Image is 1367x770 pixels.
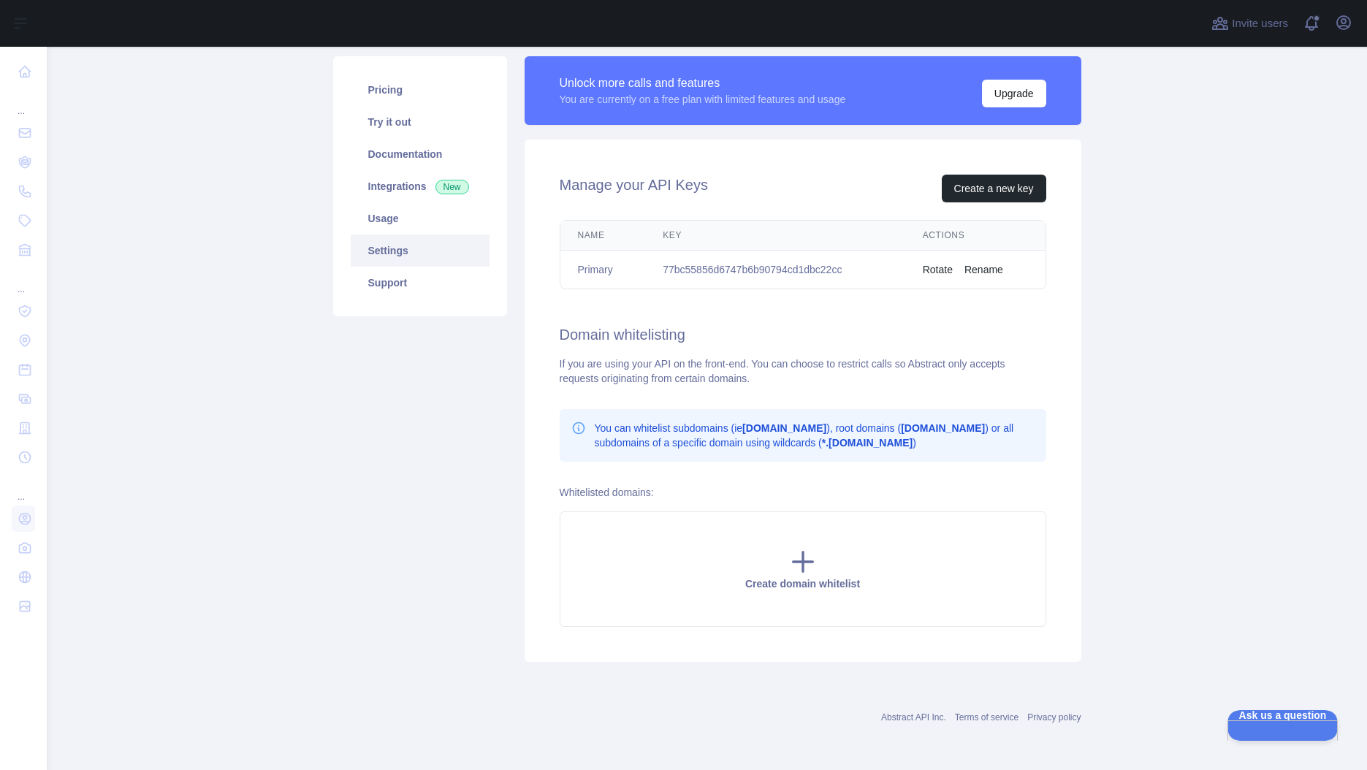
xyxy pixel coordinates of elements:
[12,473,35,503] div: ...
[560,175,708,202] h2: Manage your API Keys
[1208,12,1291,35] button: Invite users
[923,262,953,277] button: Rotate
[351,202,490,235] a: Usage
[982,80,1046,107] button: Upgrade
[1232,15,1288,32] span: Invite users
[595,421,1035,450] p: You can whitelist subdomains (ie ), root domains ( ) or all subdomains of a specific domain using...
[560,75,846,92] div: Unlock more calls and features
[351,170,490,202] a: Integrations New
[1027,712,1081,723] a: Privacy policy
[351,74,490,106] a: Pricing
[435,180,469,194] span: New
[905,221,1046,251] th: Actions
[351,267,490,299] a: Support
[942,175,1046,202] button: Create a new key
[645,251,905,289] td: 77bc55856d6747b6b90794cd1dbc22cc
[645,221,905,251] th: Key
[560,357,1046,386] div: If you are using your API on the front-end. You can choose to restrict calls so Abstract only acc...
[560,251,646,289] td: Primary
[745,578,860,590] span: Create domain whitelist
[822,437,913,449] b: *.[DOMAIN_NAME]
[560,487,654,498] label: Whitelisted domains:
[12,88,35,117] div: ...
[12,266,35,295] div: ...
[964,262,1003,277] button: Rename
[351,138,490,170] a: Documentation
[881,712,946,723] a: Abstract API Inc.
[351,235,490,267] a: Settings
[742,422,826,434] b: [DOMAIN_NAME]
[901,422,985,434] b: [DOMAIN_NAME]
[560,92,846,107] div: You are currently on a free plan with limited features and usage
[351,106,490,138] a: Try it out
[560,324,1046,345] h2: Domain whitelisting
[1227,710,1338,741] iframe: Help Scout Beacon - Open
[955,712,1018,723] a: Terms of service
[560,221,646,251] th: Name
